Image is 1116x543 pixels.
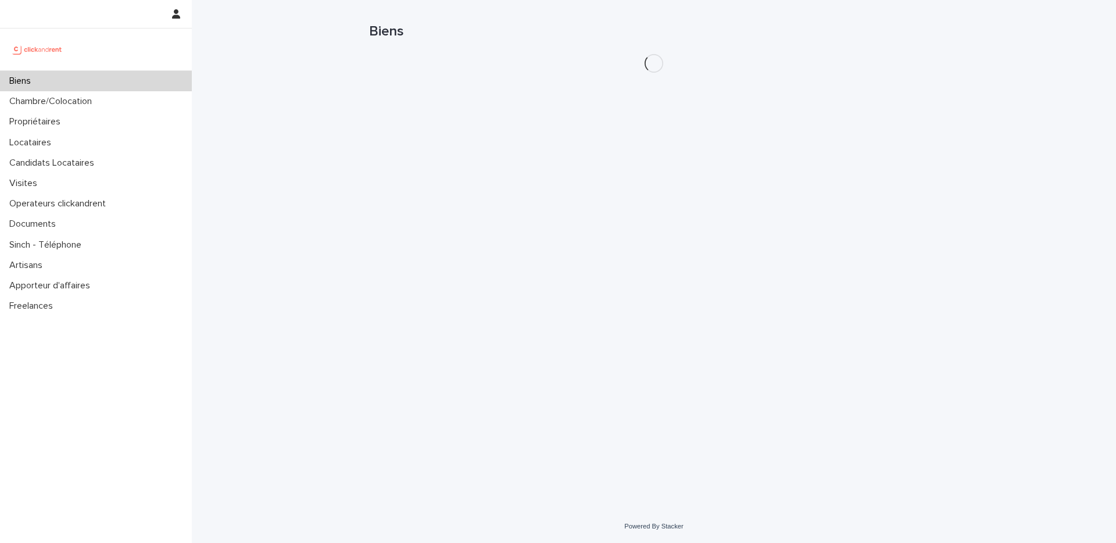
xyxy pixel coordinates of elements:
h1: Biens [369,23,939,40]
p: Chambre/Colocation [5,96,101,107]
p: Freelances [5,301,62,312]
a: Powered By Stacker [624,523,683,530]
p: Sinch - Téléphone [5,240,91,251]
p: Artisans [5,260,52,271]
img: UCB0brd3T0yccxBKYDjQ [9,38,66,61]
p: Biens [5,76,40,87]
p: Documents [5,219,65,230]
p: Propriétaires [5,116,70,127]
p: Apporteur d'affaires [5,280,99,291]
p: Visites [5,178,46,189]
p: Candidats Locataires [5,158,103,169]
p: Locataires [5,137,60,148]
p: Operateurs clickandrent [5,198,115,209]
